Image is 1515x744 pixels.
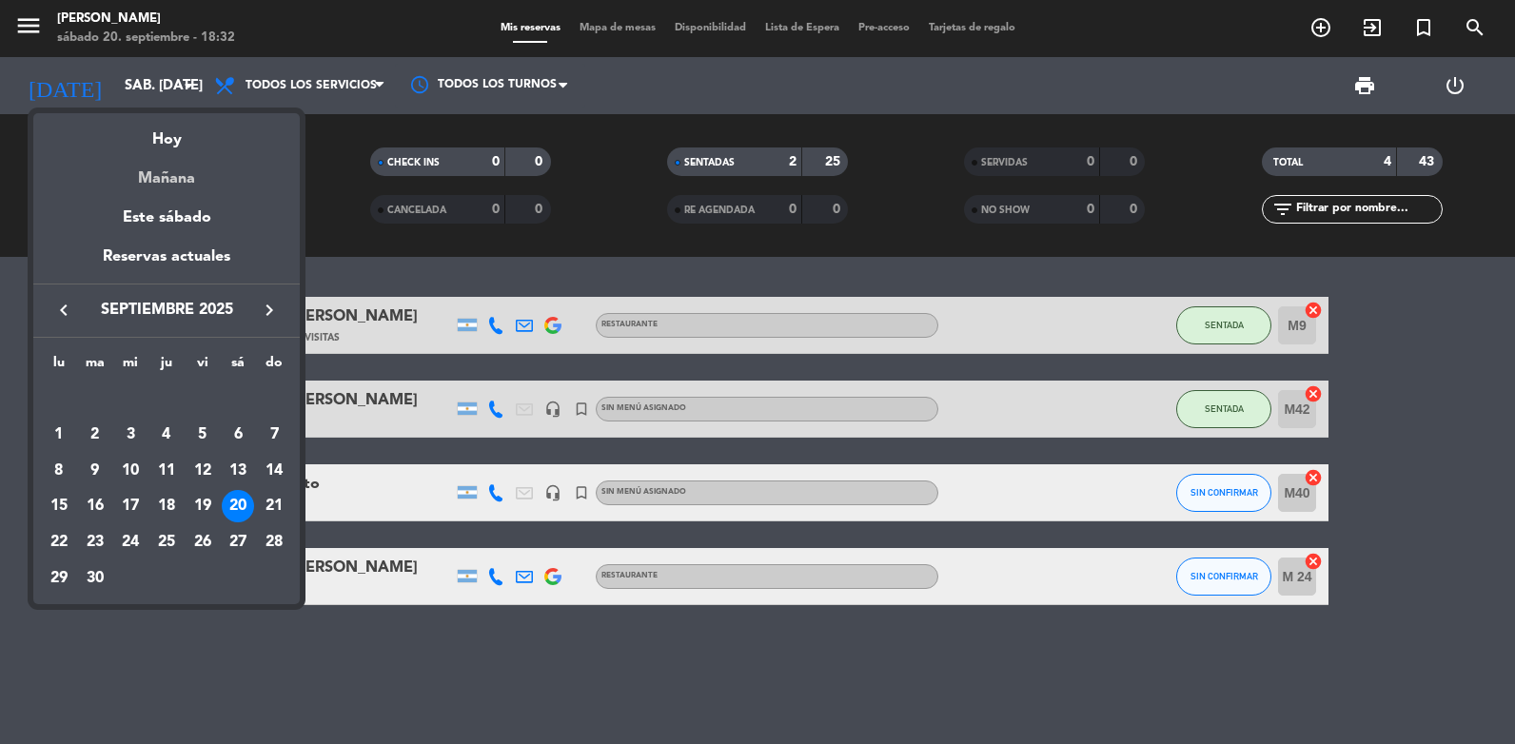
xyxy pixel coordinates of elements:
td: SEP. [41,381,292,417]
div: 6 [222,419,254,451]
div: 4 [150,419,183,451]
td: 30 de septiembre de 2025 [77,560,113,597]
th: martes [77,352,113,382]
td: 13 de septiembre de 2025 [221,453,257,489]
div: 11 [150,455,183,487]
div: 23 [79,526,111,558]
span: septiembre 2025 [81,298,252,323]
td: 15 de septiembre de 2025 [41,488,77,524]
td: 26 de septiembre de 2025 [185,524,221,560]
i: keyboard_arrow_right [258,299,281,322]
td: 28 de septiembre de 2025 [256,524,292,560]
div: 17 [114,490,147,522]
td: 24 de septiembre de 2025 [112,524,148,560]
div: 8 [43,455,75,487]
div: 14 [258,455,290,487]
td: 5 de septiembre de 2025 [185,417,221,453]
th: domingo [256,352,292,382]
td: 4 de septiembre de 2025 [148,417,185,453]
th: jueves [148,352,185,382]
div: 19 [187,490,219,522]
div: 25 [150,526,183,558]
div: 27 [222,526,254,558]
td: 10 de septiembre de 2025 [112,453,148,489]
div: 5 [187,419,219,451]
td: 17 de septiembre de 2025 [112,488,148,524]
div: 26 [187,526,219,558]
div: 28 [258,526,290,558]
td: 22 de septiembre de 2025 [41,524,77,560]
td: 6 de septiembre de 2025 [221,417,257,453]
th: sábado [221,352,257,382]
div: 10 [114,455,147,487]
div: 15 [43,490,75,522]
td: 11 de septiembre de 2025 [148,453,185,489]
div: 7 [258,419,290,451]
div: 30 [79,562,111,595]
button: keyboard_arrow_left [47,298,81,323]
div: 21 [258,490,290,522]
th: viernes [185,352,221,382]
td: 12 de septiembre de 2025 [185,453,221,489]
div: 12 [187,455,219,487]
td: 3 de septiembre de 2025 [112,417,148,453]
td: 20 de septiembre de 2025 [221,488,257,524]
i: keyboard_arrow_left [52,299,75,322]
div: 13 [222,455,254,487]
div: 1 [43,419,75,451]
div: 20 [222,490,254,522]
div: 22 [43,526,75,558]
td: 9 de septiembre de 2025 [77,453,113,489]
div: Mañana [33,152,300,191]
div: 9 [79,455,111,487]
div: Hoy [33,113,300,152]
td: 21 de septiembre de 2025 [256,488,292,524]
td: 1 de septiembre de 2025 [41,417,77,453]
td: 7 de septiembre de 2025 [256,417,292,453]
td: 8 de septiembre de 2025 [41,453,77,489]
td: 23 de septiembre de 2025 [77,524,113,560]
th: miércoles [112,352,148,382]
td: 2 de septiembre de 2025 [77,417,113,453]
div: 29 [43,562,75,595]
div: Este sábado [33,191,300,245]
div: 3 [114,419,147,451]
button: keyboard_arrow_right [252,298,286,323]
th: lunes [41,352,77,382]
td: 25 de septiembre de 2025 [148,524,185,560]
div: 24 [114,526,147,558]
div: 2 [79,419,111,451]
div: Reservas actuales [33,245,300,284]
div: 18 [150,490,183,522]
td: 16 de septiembre de 2025 [77,488,113,524]
td: 14 de septiembre de 2025 [256,453,292,489]
td: 19 de septiembre de 2025 [185,488,221,524]
div: 16 [79,490,111,522]
td: 29 de septiembre de 2025 [41,560,77,597]
td: 18 de septiembre de 2025 [148,488,185,524]
td: 27 de septiembre de 2025 [221,524,257,560]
